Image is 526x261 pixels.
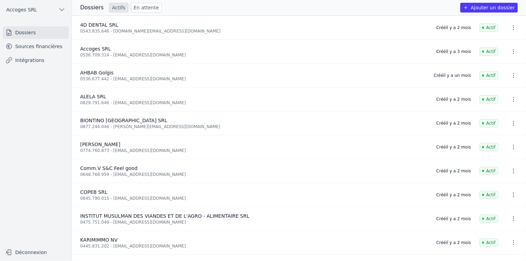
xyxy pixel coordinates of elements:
a: En attente [131,3,162,12]
div: 0829.791.646 - [EMAIL_ADDRESS][DOMAIN_NAME] [80,100,428,106]
div: 0774.760.873 - [EMAIL_ADDRESS][DOMAIN_NAME] [80,148,428,153]
span: 4D DENTAL SRL [80,22,118,28]
button: Accoges SRL [3,4,69,15]
span: Actif [479,143,498,151]
span: Actif [479,119,498,127]
span: Actif [479,167,498,175]
div: Créé il y a 3 mois [436,49,471,54]
span: Accoges SRL [80,46,111,52]
h3: Dossiers [80,3,104,12]
div: 0543.835.646 - [DOMAIN_NAME][EMAIL_ADDRESS][DOMAIN_NAME] [80,28,428,34]
span: Actif [479,215,498,223]
div: Créé il y a 2 mois [436,120,471,126]
div: 0475.751.049 - [EMAIL_ADDRESS][DOMAIN_NAME] [80,219,428,225]
div: 0845.790.015 - [EMAIL_ADDRESS][DOMAIN_NAME] [80,196,428,201]
span: INSTITUT MUSULMAN DES VIANDES ET DE L'AGRO - ALIMENTAIRE SRL [80,213,249,219]
div: Créé il y a 2 mois [436,192,471,198]
span: BIONTINO [GEOGRAPHIC_DATA] SRL [80,118,167,123]
span: Actif [479,238,498,247]
span: Actif [479,95,498,103]
div: 0445.831.202 - [EMAIL_ADDRESS][DOMAIN_NAME] [80,243,428,249]
span: Actif [479,71,498,80]
a: Intégrations [3,54,69,66]
button: Déconnexion [3,247,69,258]
span: Actif [479,24,498,32]
button: Ajouter un dossier [460,3,518,12]
span: Actif [479,191,498,199]
span: KARIMIMMO NV [80,237,118,243]
div: Créé il y a 2 mois [436,240,471,245]
a: Actifs [109,3,128,12]
a: Sources financières [3,40,69,53]
span: Accoges SRL [6,6,37,13]
div: Créé il y a 2 mois [436,25,471,30]
span: Actif [479,47,498,56]
div: Créé il y a un mois [434,73,471,78]
span: ALELA SRL [80,94,106,99]
div: 0877.244.046 - [PERSON_NAME][EMAIL_ADDRESS][DOMAIN_NAME] [80,124,428,129]
div: 0536.677.442 - [EMAIL_ADDRESS][DOMAIN_NAME] [80,76,425,82]
div: 0648.768.959 - [EMAIL_ADDRESS][DOMAIN_NAME] [80,172,428,177]
span: [PERSON_NAME] [80,142,120,147]
span: COPEB SRL [80,189,107,195]
div: Créé il y a 2 mois [436,216,471,222]
span: AHBAB Golgis [80,70,114,75]
span: Comm.V S&C Feel good [80,165,138,171]
div: Créé il y a 2 mois [436,97,471,102]
div: 0536.709.314 - [EMAIL_ADDRESS][DOMAIN_NAME] [80,52,428,58]
div: Créé il y a 2 mois [436,144,471,150]
a: Dossiers [3,26,69,39]
div: Créé il y a 2 mois [436,168,471,174]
